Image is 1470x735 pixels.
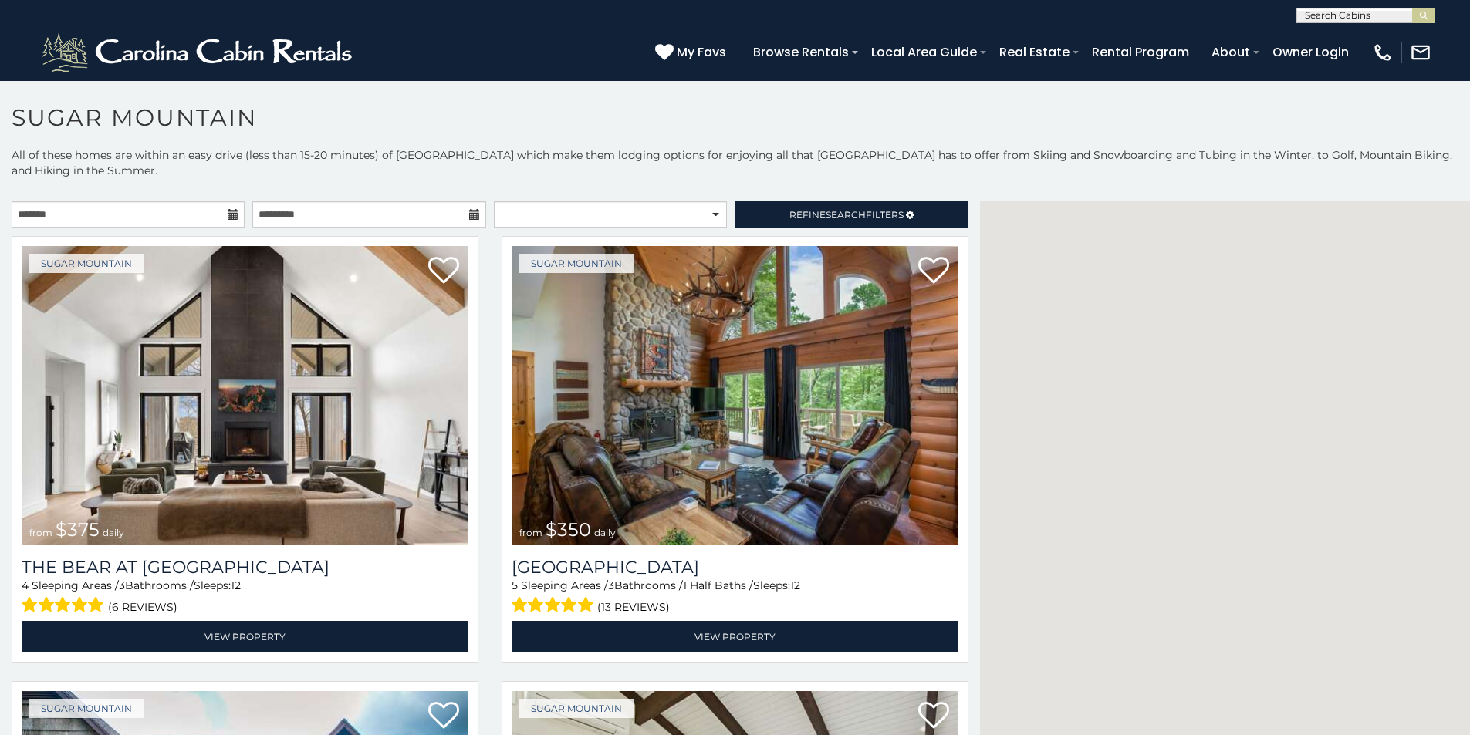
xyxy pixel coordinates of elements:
h3: The Bear At Sugar Mountain [22,557,468,578]
span: Search [826,209,866,221]
a: Browse Rentals [745,39,857,66]
a: Sugar Mountain [519,699,634,718]
a: Local Area Guide [863,39,985,66]
a: Grouse Moor Lodge from $350 daily [512,246,958,545]
a: Add to favorites [428,700,459,733]
span: 3 [119,578,125,592]
h3: Grouse Moor Lodge [512,557,958,578]
img: phone-regular-white.png [1372,42,1394,63]
span: 3 [608,578,614,592]
a: The Bear At [GEOGRAPHIC_DATA] [22,557,468,578]
img: The Bear At Sugar Mountain [22,246,468,545]
span: 1 Half Baths / [683,578,753,592]
span: (13 reviews) [597,597,670,617]
img: White-1-2.png [39,29,359,76]
a: RefineSearchFilters [735,201,968,228]
a: About [1204,39,1258,66]
span: (6 reviews) [108,597,177,617]
img: Grouse Moor Lodge [512,246,958,545]
span: $350 [546,518,591,541]
span: from [519,527,542,538]
a: Sugar Mountain [29,699,144,718]
a: View Property [512,621,958,652]
a: Real Estate [992,39,1077,66]
span: Refine Filters [789,209,904,221]
a: [GEOGRAPHIC_DATA] [512,557,958,578]
a: Add to favorites [918,700,949,733]
span: $375 [56,518,100,541]
a: Add to favorites [428,255,459,288]
span: 5 [512,578,518,592]
span: My Favs [677,42,726,62]
span: 4 [22,578,29,592]
a: My Favs [655,42,730,62]
a: Sugar Mountain [519,254,634,273]
a: Sugar Mountain [29,254,144,273]
span: daily [594,527,616,538]
div: Sleeping Areas / Bathrooms / Sleeps: [22,578,468,617]
div: Sleeping Areas / Bathrooms / Sleeps: [512,578,958,617]
a: The Bear At Sugar Mountain from $375 daily [22,246,468,545]
a: Owner Login [1265,39,1357,66]
img: mail-regular-white.png [1410,42,1431,63]
span: 12 [790,578,800,592]
span: 12 [231,578,241,592]
a: Rental Program [1084,39,1197,66]
span: daily [103,527,124,538]
a: Add to favorites [918,255,949,288]
span: from [29,527,52,538]
a: View Property [22,621,468,652]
